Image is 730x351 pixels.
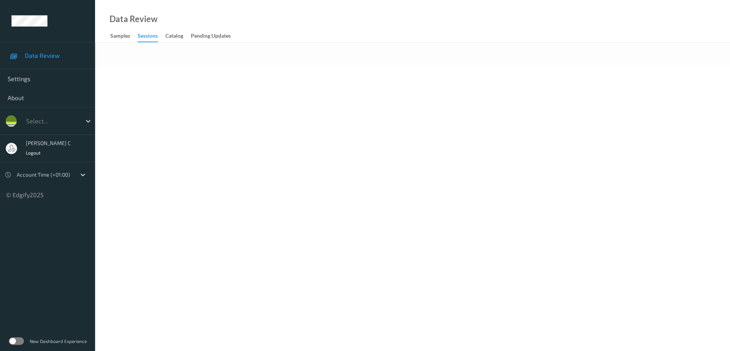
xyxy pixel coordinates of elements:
a: Samples [110,31,138,41]
div: Sessions [138,32,158,42]
a: Pending Updates [191,31,238,41]
a: Catalog [165,31,191,41]
div: Samples [110,32,130,41]
div: Data Review [109,15,157,23]
div: Catalog [165,32,183,41]
div: Pending Updates [191,32,231,41]
a: Sessions [138,31,165,42]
